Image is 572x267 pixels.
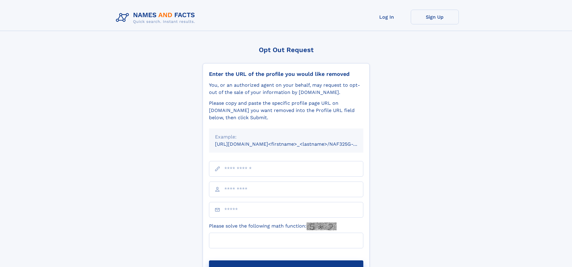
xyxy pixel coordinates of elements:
[209,100,363,121] div: Please copy and paste the specific profile page URL on [DOMAIN_NAME] you want removed into the Pr...
[209,82,363,96] div: You, or an authorized agent on your behalf, may request to opt-out of the sale of your informatio...
[209,222,337,230] label: Please solve the following math function:
[411,10,459,24] a: Sign Up
[209,71,363,77] div: Enter the URL of the profile you would like removed
[215,141,375,147] small: [URL][DOMAIN_NAME]<firstname>_<lastname>/NAF325G-xxxxxxxx
[203,46,370,54] div: Opt Out Request
[363,10,411,24] a: Log In
[215,133,357,141] div: Example:
[113,10,200,26] img: Logo Names and Facts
